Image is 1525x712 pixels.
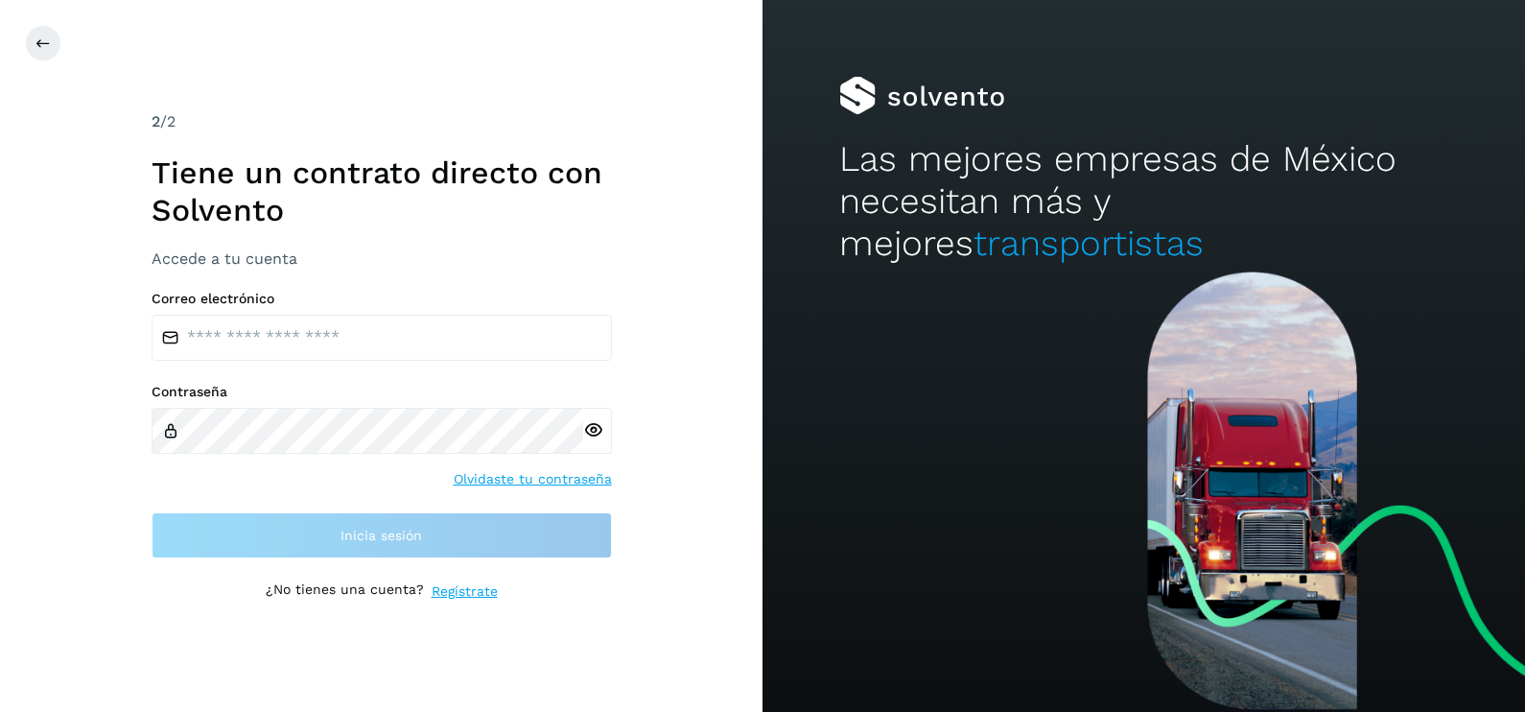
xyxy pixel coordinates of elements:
span: transportistas [974,223,1204,264]
label: Contraseña [152,384,612,400]
button: Inicia sesión [152,512,612,558]
h1: Tiene un contrato directo con Solvento [152,154,612,228]
a: Olvidaste tu contraseña [454,469,612,489]
label: Correo electrónico [152,291,612,307]
h3: Accede a tu cuenta [152,249,612,268]
h2: Las mejores empresas de México necesitan más y mejores [839,138,1449,266]
a: Regístrate [432,581,498,602]
p: ¿No tienes una cuenta? [266,581,424,602]
span: Inicia sesión [340,529,422,542]
span: 2 [152,112,160,131]
div: /2 [152,110,612,133]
